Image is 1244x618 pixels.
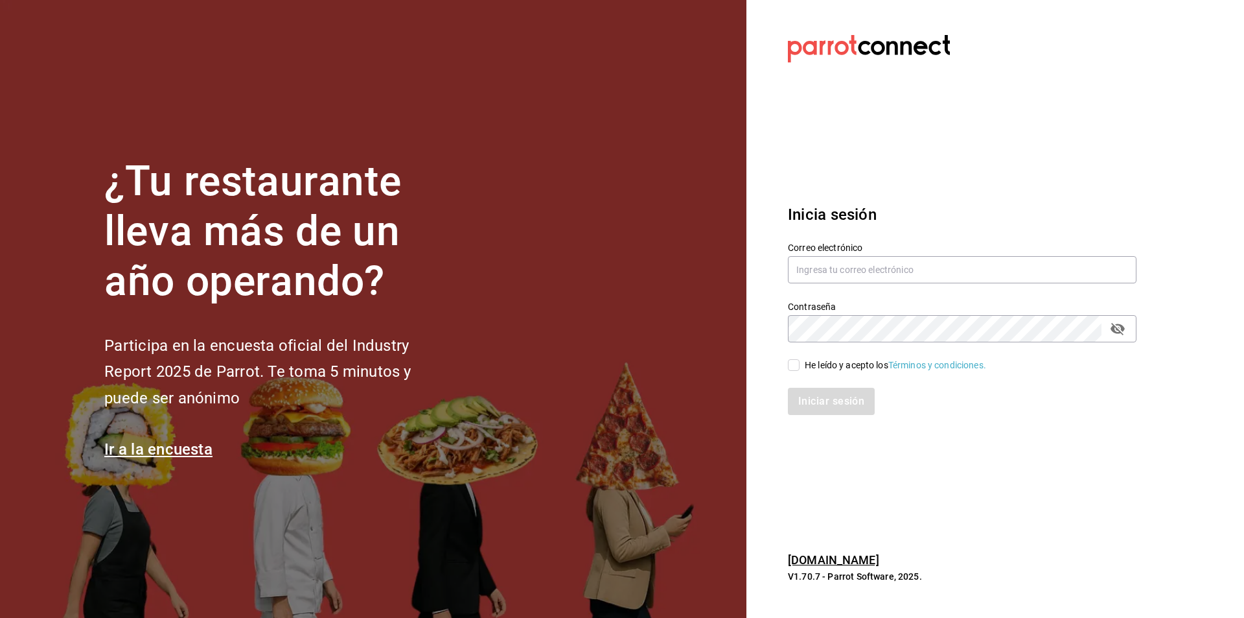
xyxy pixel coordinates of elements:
[104,157,454,306] h1: ¿Tu restaurante lleva más de un año operando?
[788,256,1136,283] input: Ingresa tu correo electrónico
[788,243,1136,252] label: Correo electrónico
[1107,318,1129,340] button: passwordField
[788,570,1136,583] p: V1.70.7 - Parrot Software, 2025.
[104,440,213,458] a: Ir a la encuesta
[788,203,1136,226] h3: Inicia sesión
[805,359,986,372] div: He leído y acepto los
[888,360,986,370] a: Términos y condiciones.
[788,553,879,567] a: [DOMAIN_NAME]
[788,302,1136,311] label: Contraseña
[104,333,454,412] h2: Participa en la encuesta oficial del Industry Report 2025 de Parrot. Te toma 5 minutos y puede se...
